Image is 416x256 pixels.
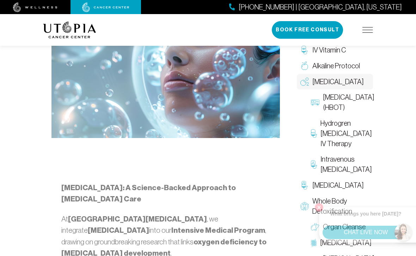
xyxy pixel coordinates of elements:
img: IV Vitamin C [300,46,309,54]
strong: Intensive Medical Program [171,226,265,235]
a: Organ Cleanse [307,219,373,235]
span: IV Vitamin C [312,45,346,55]
a: [MEDICAL_DATA] (HBOT) [307,89,373,115]
span: [MEDICAL_DATA] (HBOT) [323,92,374,113]
span: [MEDICAL_DATA] [320,238,372,248]
strong: [MEDICAL_DATA] [88,226,149,235]
img: Oxygen Therapy [51,10,280,138]
a: [PHONE_NUMBER] | [GEOGRAPHIC_DATA], [US_STATE] [229,2,402,12]
img: cancer center [82,2,129,12]
img: Oxygen Therapy [300,77,309,86]
span: [MEDICAL_DATA] [312,77,364,87]
strong: [MEDICAL_DATA]: A Science-Backed Approach to [MEDICAL_DATA] Care [61,183,236,204]
span: Intravenous [MEDICAL_DATA] [320,154,372,175]
a: Intravenous [MEDICAL_DATA] [307,151,373,177]
img: Hyperbaric Oxygen Therapy (HBOT) [311,98,319,107]
img: Intravenous Ozone Therapy [311,160,317,169]
a: [MEDICAL_DATA] [307,235,373,251]
img: Organ Cleanse [311,223,319,231]
span: Hydrogren [MEDICAL_DATA] IV Therapy [320,118,372,149]
img: Alkaline Protocol [300,62,309,70]
img: wellness [13,2,57,12]
span: Alkaline Protocol [312,61,360,71]
img: Colon Therapy [311,239,317,247]
span: Whole Body Detoxification [312,196,369,217]
a: IV Vitamin C [297,42,373,58]
a: [MEDICAL_DATA] [297,74,373,90]
img: icon-hamburger [362,27,373,33]
img: Chelation Therapy [300,181,309,189]
a: Alkaline Protocol [297,58,373,74]
span: [PHONE_NUMBER] | [GEOGRAPHIC_DATA], [US_STATE] [239,2,402,12]
button: Book Free Consult [272,21,343,39]
a: Hydrogren [MEDICAL_DATA] IV Therapy [307,115,373,151]
span: Organ Cleanse [323,222,366,232]
img: logo [43,21,96,38]
img: Whole Body Detoxification [300,202,309,211]
a: Whole Body Detoxification [297,193,373,219]
span: [MEDICAL_DATA] [312,180,364,191]
strong: [GEOGRAPHIC_DATA][MEDICAL_DATA] [68,214,207,224]
a: [MEDICAL_DATA] [297,177,373,193]
img: Hydrogren Peroxide IV Therapy [311,129,317,138]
